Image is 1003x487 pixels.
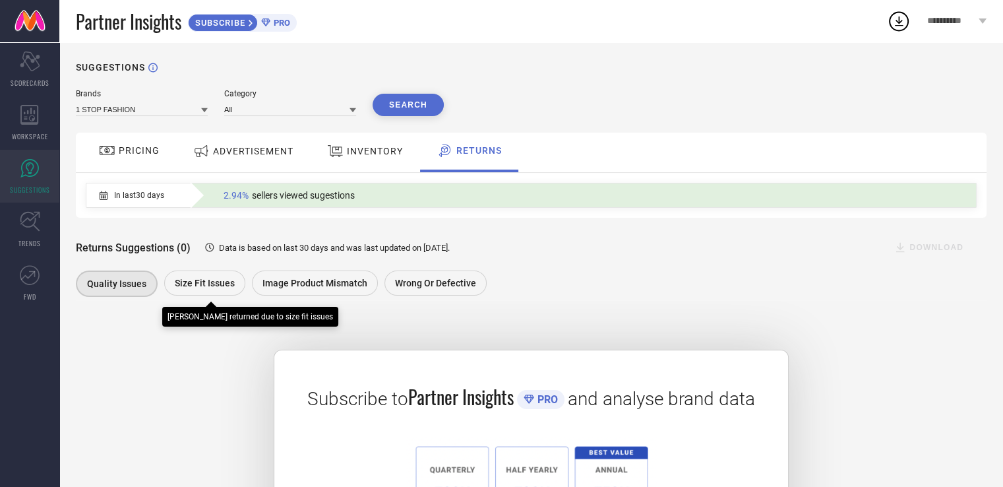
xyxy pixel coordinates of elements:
[87,278,146,289] span: Quality issues
[18,238,41,248] span: TRENDS
[76,242,191,254] span: Returns Suggestions (0)
[119,145,160,156] span: PRICING
[76,8,181,35] span: Partner Insights
[373,94,444,116] button: Search
[213,146,293,156] span: ADVERTISEMENT
[217,187,361,204] div: Percentage of sellers who have viewed suggestions for the current Insight Type
[307,388,408,410] span: Subscribe to
[76,62,145,73] h1: SUGGESTIONS
[347,146,403,156] span: INVENTORY
[175,278,235,288] span: Size fit issues
[76,89,208,98] div: Brands
[167,312,333,321] div: [PERSON_NAME] returned due to size fit issues
[887,9,911,33] div: Open download list
[568,388,755,410] span: and analyse brand data
[224,190,249,201] span: 2.94%
[189,18,249,28] span: SUBSCRIBE
[219,243,450,253] span: Data is based on last 30 days and was last updated on [DATE] .
[188,11,297,32] a: SUBSCRIBEPRO
[262,278,367,288] span: Image product mismatch
[456,145,502,156] span: RETURNS
[534,393,558,406] span: PRO
[114,191,164,200] span: In last 30 days
[11,78,49,88] span: SCORECARDS
[395,278,476,288] span: Wrong or Defective
[408,383,514,410] span: Partner Insights
[252,190,355,201] span: sellers viewed sugestions
[12,131,48,141] span: WORKSPACE
[10,185,50,195] span: SUGGESTIONS
[24,292,36,302] span: FWD
[270,18,290,28] span: PRO
[224,89,356,98] div: Category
